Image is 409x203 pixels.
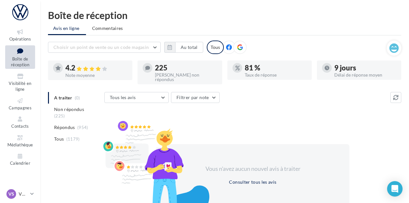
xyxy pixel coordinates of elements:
span: (954) [77,125,88,130]
span: Choisir un point de vente ou un code magasin [53,44,149,50]
button: Au total [175,42,203,53]
button: Choisir un point de vente ou un code magasin [48,42,161,53]
a: Visibilité en ligne [5,71,35,93]
span: Tous les avis [110,95,136,100]
span: VS [8,191,14,197]
div: Boîte de réception [48,10,401,20]
span: Campagnes [9,105,32,110]
span: Répondus [54,124,75,131]
div: Taux de réponse [245,73,307,77]
span: (225) [54,113,65,118]
a: VS VW St-Fons [5,188,35,200]
div: 81 % [245,64,307,71]
button: Consulter tous les avis [226,178,279,186]
span: Non répondus [54,106,84,113]
div: Note moyenne [65,73,127,78]
span: Médiathèque [7,142,33,147]
a: Contacts [5,114,35,130]
span: Visibilité en ligne [9,81,31,92]
div: 9 jours [334,64,396,71]
a: Opérations [5,27,35,43]
a: Médiathèque [5,133,35,149]
span: (1179) [66,136,80,142]
div: Tous [207,41,224,54]
p: VW St-Fons [19,191,28,197]
a: Campagnes [5,96,35,112]
span: Contacts [11,124,29,129]
span: Commentaires [92,25,123,32]
span: Tous [54,136,64,142]
button: Au total [164,42,203,53]
span: Calendrier [10,161,30,166]
div: 4.2 [65,64,127,72]
div: [PERSON_NAME] non répondus [155,73,217,82]
button: Filtrer par note [171,92,220,103]
span: Boîte de réception [11,56,29,68]
div: Open Intercom Messenger [387,181,403,197]
div: Vous n'avez aucun nouvel avis à traiter [197,165,308,173]
div: 225 [155,64,217,71]
a: Boîte de réception [5,45,35,69]
div: Délai de réponse moyen [334,73,396,77]
span: Opérations [9,36,31,42]
a: Calendrier [5,151,35,167]
button: Tous les avis [104,92,169,103]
